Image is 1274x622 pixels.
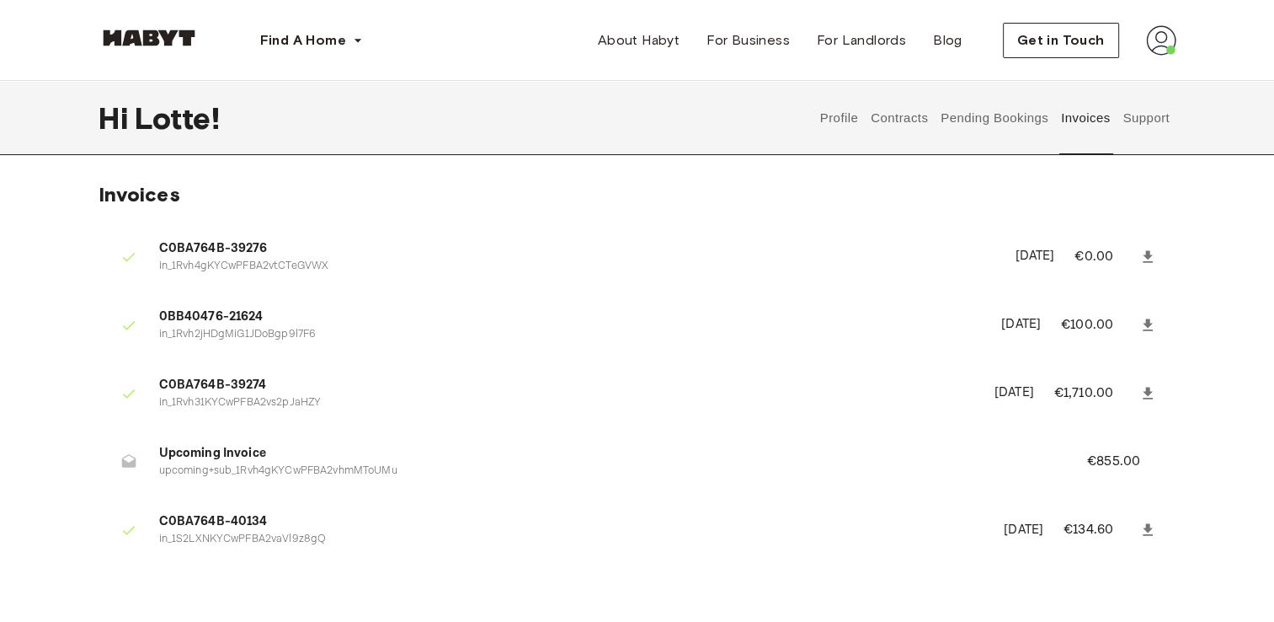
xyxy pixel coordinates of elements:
button: Invoices [1058,81,1111,155]
img: avatar [1146,25,1176,56]
div: user profile tabs [813,81,1175,155]
button: Find A Home [247,24,376,57]
button: Contracts [869,81,930,155]
span: Upcoming Invoice [159,444,1047,464]
span: Find A Home [260,30,346,51]
p: €855.00 [1087,452,1163,472]
button: Profile [818,81,861,155]
p: in_1S2LXNKYCwPFBA2vaVl9z8gQ [159,532,984,548]
span: Invoices [99,182,180,206]
a: For Business [693,24,803,57]
span: Lotte ! [135,100,220,136]
span: Get in Touch [1017,30,1105,51]
p: €1,710.00 [1054,383,1136,404]
span: For Business [706,30,790,51]
p: [DATE] [1004,521,1043,540]
button: Support [1121,81,1172,155]
span: Hi [99,100,135,136]
button: Get in Touch [1003,23,1119,58]
p: upcoming+sub_1Rvh4gKYCwPFBA2vhmMToUMu [159,464,1047,480]
a: Blog [920,24,976,57]
p: €100.00 [1061,315,1136,335]
a: For Landlords [803,24,920,57]
span: C0BA764B-39274 [159,376,974,395]
p: in_1Rvh4gKYCwPFBA2vtCTeGVWX [159,259,995,275]
p: [DATE] [1015,247,1054,266]
a: About Habyt [584,24,693,57]
p: [DATE] [1001,315,1041,335]
span: About Habyt [598,30,680,51]
p: in_1Rvh31KYCwPFBA2vs2pJaHZY [159,395,974,411]
p: in_1Rvh2jHDgMiG1JDoBgp9l7F6 [159,327,982,343]
span: Blog [933,30,962,51]
span: C0BA764B-39276 [159,239,995,259]
p: €134.60 [1063,520,1136,540]
p: €0.00 [1074,247,1135,267]
span: C0BA764B-40134 [159,512,984,532]
p: [DATE] [994,383,1034,403]
span: 0BB40476-21624 [159,308,982,327]
span: For Landlords [817,30,906,51]
img: Habyt [99,29,200,46]
button: Pending Bookings [939,81,1051,155]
